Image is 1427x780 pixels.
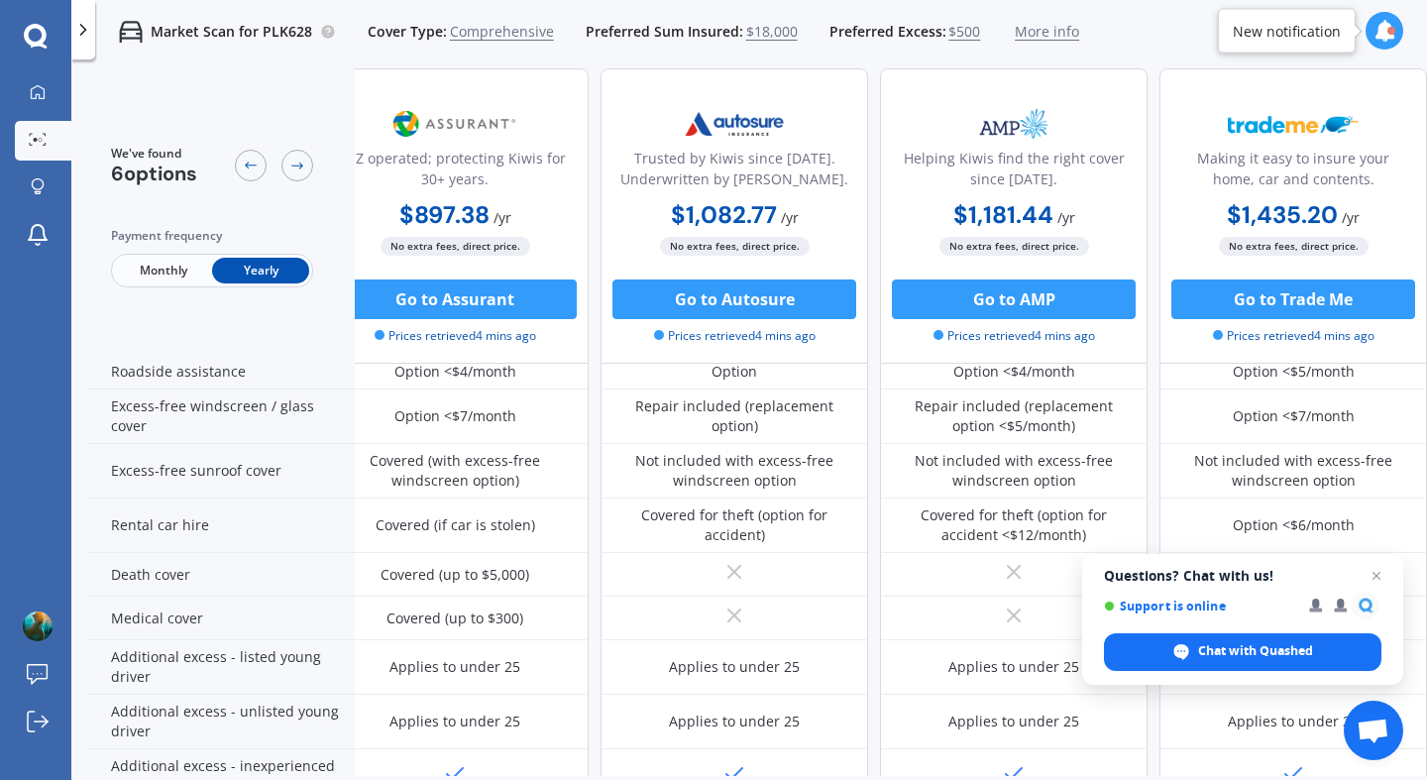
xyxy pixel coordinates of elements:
div: Covered (up to $300) [386,609,523,628]
span: $18,000 [746,22,798,42]
div: Applies to under 25 [948,712,1079,731]
span: Cover Type: [368,22,447,42]
div: Death cover [87,553,355,597]
img: Autosure.webp [669,99,800,149]
div: Trusted by Kiwis since [DATE]. Underwritten by [PERSON_NAME]. [617,148,851,197]
div: Covered (with excess-free windscreen option) [336,451,574,491]
div: Additional excess - unlisted young driver [87,695,355,749]
div: Making it easy to insure your home, car and contents. [1176,148,1410,197]
span: Prices retrieved 4 mins ago [654,327,816,345]
div: Applies to under 25 [389,657,520,677]
div: Not included with excess-free windscreen option [615,451,853,491]
img: Assurant.png [389,99,520,149]
span: Prices retrieved 4 mins ago [933,327,1095,345]
div: Covered (up to $5,000) [381,565,529,585]
span: Monthly [115,258,212,283]
p: Market Scan for PLK628 [151,22,312,42]
img: car.f15378c7a67c060ca3f3.svg [119,20,143,44]
a: Open chat [1344,701,1403,760]
span: More info [1015,22,1079,42]
span: Support is online [1104,599,1295,613]
div: Not included with excess-free windscreen option [1174,451,1412,491]
div: Applies to under 25 [1228,712,1359,731]
div: Option [712,362,757,382]
span: / yr [781,208,799,227]
img: picture [23,612,53,641]
div: Excess-free sunroof cover [87,444,355,499]
div: Applies to under 25 [669,657,800,677]
span: Preferred Sum Insured: [586,22,743,42]
button: Go to Trade Me [1171,279,1415,319]
div: Option <$5/month [1233,362,1355,382]
div: Helping Kiwis find the right cover since [DATE]. [897,148,1131,197]
div: NZ operated; protecting Kiwis for 30+ years. [338,148,572,197]
div: Option <$6/month [1233,515,1355,535]
img: Trademe.webp [1228,99,1359,149]
span: Comprehensive [450,22,554,42]
div: Medical cover [87,597,355,640]
div: Roadside assistance [87,355,355,390]
div: Covered for theft (option for accident) [615,505,853,545]
b: $897.38 [399,199,490,230]
div: Excess-free windscreen / glass cover [87,390,355,444]
button: Go to Autosure [612,279,856,319]
div: Option <$7/month [394,406,516,426]
span: / yr [1342,208,1360,227]
span: No extra fees, direct price. [1219,237,1369,256]
img: AMP.webp [948,99,1079,149]
span: Prices retrieved 4 mins ago [375,327,536,345]
button: Go to Assurant [333,279,577,319]
span: Chat with Quashed [1104,633,1381,671]
span: No extra fees, direct price. [939,237,1089,256]
span: No extra fees, direct price. [660,237,810,256]
b: $1,435.20 [1227,199,1338,230]
div: Covered (if car is stolen) [376,515,535,535]
b: $1,082.77 [671,199,777,230]
div: Additional excess - listed young driver [87,640,355,695]
span: Prices retrieved 4 mins ago [1213,327,1374,345]
div: Applies to under 25 [669,712,800,731]
span: Questions? Chat with us! [1104,568,1381,584]
div: Option <$4/month [394,362,516,382]
b: $1,181.44 [953,199,1053,230]
div: Applies to under 25 [389,712,520,731]
div: New notification [1233,21,1341,41]
div: Payment frequency [111,226,313,246]
span: Yearly [212,258,309,283]
div: Not included with excess-free windscreen option [895,451,1133,491]
div: Rental car hire [87,499,355,553]
span: 6 options [111,161,197,186]
span: No extra fees, direct price. [381,237,530,256]
div: Option <$7/month [1233,406,1355,426]
button: Go to AMP [892,279,1136,319]
div: Applies to under 25 [948,657,1079,677]
span: / yr [494,208,511,227]
div: Repair included (replacement option <$5/month) [895,396,1133,436]
div: Repair included (replacement option) [615,396,853,436]
span: We've found [111,145,197,163]
div: Option <$4/month [953,362,1075,382]
span: $500 [948,22,980,42]
span: Preferred Excess: [829,22,946,42]
div: Covered for theft (option for accident <$12/month) [895,505,1133,545]
span: Chat with Quashed [1198,642,1313,660]
span: / yr [1057,208,1075,227]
